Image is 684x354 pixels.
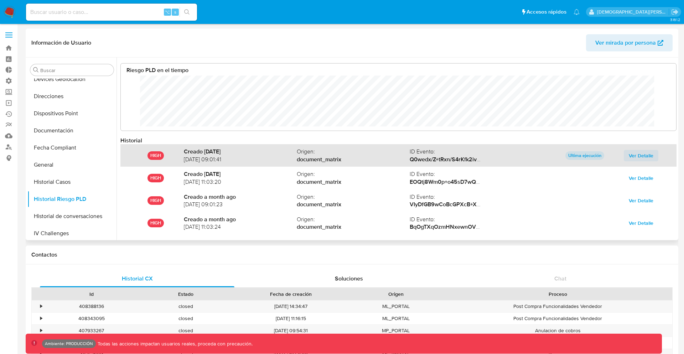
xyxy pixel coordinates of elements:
div: • [40,315,42,322]
div: Post Compra Funcionalidades Vendedor [443,300,672,312]
p: HIGH [147,174,164,182]
button: Documentación [27,122,116,139]
span: [DATE] 11:03:24 [184,223,297,231]
strong: VIyDfGB9wCoBcGPXcB+XcgpCiPjJ5VZL+mfiCCmlZXxiZ6O4ELfttdrQzMK6oApQ1ath/vUwIArIj9q4zE8Myg== [410,200,683,208]
div: ML_PORTAL [349,300,443,312]
div: Estado [144,290,228,298]
p: jesus.vallezarante@mercadolibre.com.co [597,9,669,15]
p: Ultima ejecución [565,151,604,160]
button: Historial de conversaciones [27,208,116,225]
button: Direcciones [27,88,116,105]
div: • [40,327,42,334]
span: Origen : [297,148,410,156]
button: Historial Riesgo PLD [27,191,116,208]
div: • [40,303,42,310]
span: Ver mirada por persona [595,34,656,51]
button: Ver Detalle [624,172,658,184]
strong: Creado [DATE] [184,148,297,156]
strong: document_matrix [297,201,410,208]
p: Todas las acciones impactan usuarios reales, proceda con precaución. [96,340,253,347]
span: s [174,9,176,15]
button: Ver Detalle [624,217,658,229]
div: Post Compra Funcionalidades Vendedor [443,313,672,324]
button: Dispositivos Point [27,105,116,122]
div: 407933267 [44,325,139,337]
p: Ambiente: PRODUCCIÓN [45,342,93,345]
h1: Contactos [31,251,673,258]
div: closed [139,325,233,337]
h1: Información de Usuario [31,39,91,46]
button: search-icon [180,7,194,17]
button: IV Challenges [27,225,116,242]
div: [DATE] 14:34:47 [233,300,348,312]
div: [DATE] 11:16:15 [233,313,348,324]
button: Ver Detalle [624,150,658,161]
span: Accesos rápidos [527,8,566,16]
input: Buscar [40,67,111,74]
span: ID Evento : [410,216,523,223]
span: Soluciones [335,274,363,283]
span: ID Evento : [410,148,523,156]
span: Origen : [297,193,410,201]
div: Id [49,290,134,298]
button: Fecha Compliant [27,139,116,156]
p: HIGH [147,151,164,160]
div: closed [139,300,233,312]
div: Fecha de creación [238,290,343,298]
button: Ver mirada por persona [586,34,673,51]
span: Origen : [297,216,410,223]
strong: document_matrix [297,223,410,231]
a: Notificaciones [574,9,580,15]
strong: document_matrix [297,178,410,186]
span: ID Evento : [410,193,523,201]
span: Ver Detalle [629,173,653,183]
div: 408388136 [44,300,139,312]
span: Historial CX [122,274,153,283]
p: HIGH [147,196,164,205]
span: ⌥ [165,9,170,15]
input: Buscar usuario o caso... [26,7,197,17]
span: [DATE] 09:01:23 [184,201,297,208]
a: Salir [671,8,679,16]
button: Devices Geolocation [27,71,116,88]
div: closed [139,313,233,324]
button: General [27,156,116,173]
button: Ver Detalle [624,195,658,206]
span: Ver Detalle [629,218,653,228]
strong: Creado a month ago [184,193,297,201]
span: Ver Detalle [629,196,653,206]
strong: Riesgo PLD en el tiempo [126,66,188,74]
strong: Creado [DATE] [184,170,297,178]
div: Proceso [448,290,667,298]
span: Chat [554,274,566,283]
button: Buscar [33,67,39,73]
div: Origen [354,290,438,298]
strong: Creado a month ago [184,216,297,223]
button: Historial Casos [27,173,116,191]
div: [DATE] 09:54:31 [233,325,348,337]
span: Ver Detalle [629,151,653,161]
strong: Historial [120,136,142,145]
strong: document_matrix [297,156,410,163]
div: MP_PORTAL [349,325,443,337]
div: 408343095 [44,313,139,324]
span: Origen : [297,170,410,178]
div: ML_PORTAL [349,313,443,324]
span: [DATE] 09:01:41 [184,156,297,163]
span: [DATE] 11:03:20 [184,178,297,186]
span: ID Evento : [410,170,523,178]
p: HIGH [147,219,164,227]
div: Anulacion de cobros [443,325,672,337]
